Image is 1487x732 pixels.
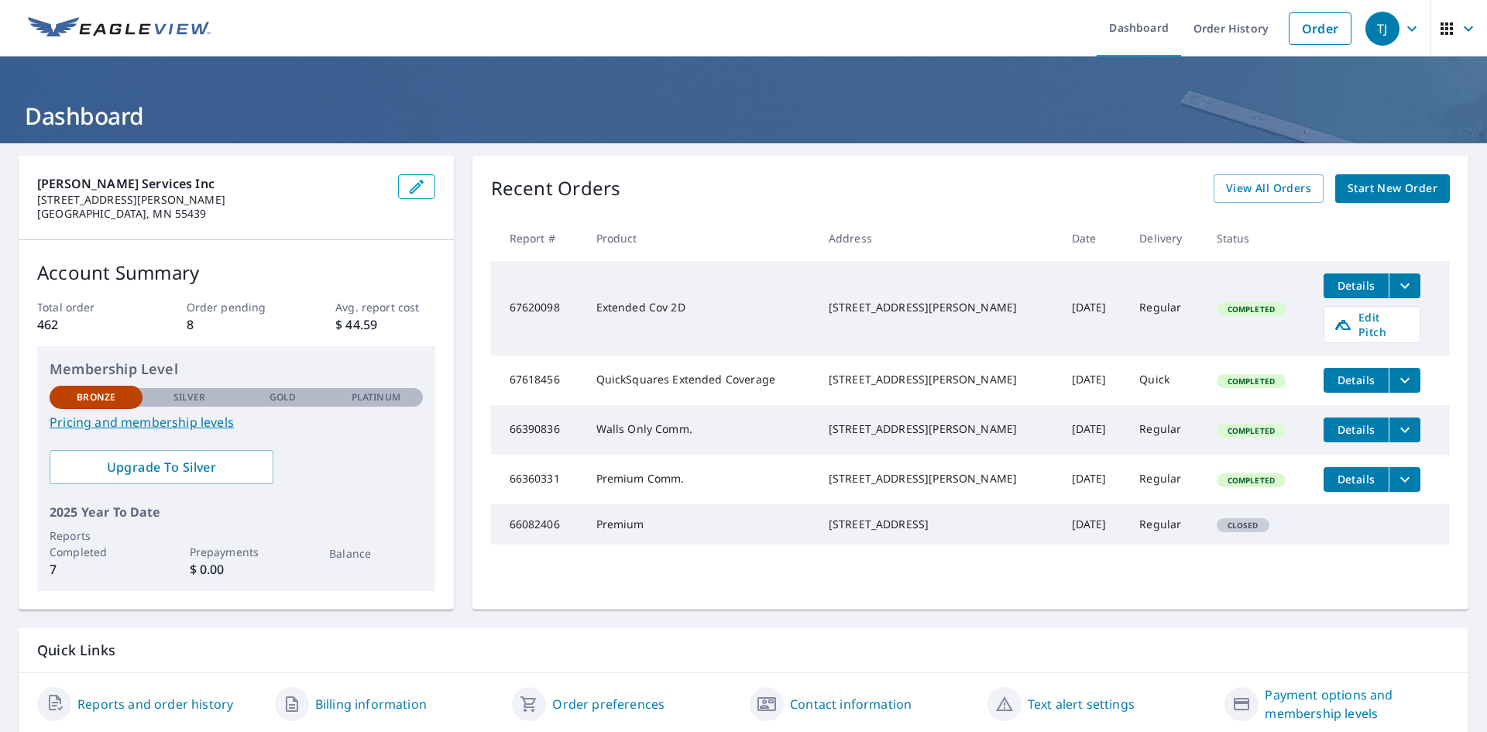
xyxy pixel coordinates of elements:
p: $ 0.00 [190,560,283,579]
p: Prepayments [190,544,283,560]
td: Premium [584,504,816,545]
p: Balance [329,545,422,562]
th: Status [1204,215,1311,261]
span: Edit Pitch [1334,310,1410,339]
td: Quick [1127,356,1204,405]
p: Order pending [187,299,286,315]
p: Bronze [77,390,115,404]
h1: Dashboard [19,100,1468,132]
button: filesDropdownBtn-67620098 [1389,273,1420,298]
a: Order preferences [552,695,665,713]
a: Contact information [790,695,912,713]
p: [GEOGRAPHIC_DATA], MN 55439 [37,207,386,221]
p: Quick Links [37,641,1450,660]
div: [STREET_ADDRESS][PERSON_NAME] [829,471,1047,486]
td: Premium Comm. [584,455,816,504]
button: filesDropdownBtn-67618456 [1389,368,1420,393]
span: Details [1333,373,1379,387]
p: $ 44.59 [335,315,434,334]
p: 7 [50,560,143,579]
p: [STREET_ADDRESS][PERSON_NAME] [37,193,386,207]
th: Address [816,215,1059,261]
span: Start New Order [1348,179,1437,198]
td: Regular [1127,261,1204,356]
p: Silver [173,390,206,404]
span: Details [1333,422,1379,437]
td: Extended Cov 2D [584,261,816,356]
span: Completed [1218,376,1284,387]
a: Text alert settings [1028,695,1135,713]
p: Total order [37,299,136,315]
span: Completed [1218,425,1284,436]
p: 2025 Year To Date [50,503,423,521]
p: 8 [187,315,286,334]
td: Regular [1127,504,1204,545]
p: Reports Completed [50,528,143,560]
td: 67620098 [491,261,584,356]
div: TJ [1365,12,1399,46]
td: QuickSquares Extended Coverage [584,356,816,405]
a: Start New Order [1335,174,1450,203]
th: Product [584,215,816,261]
p: Avg. report cost [335,299,434,315]
td: Walls Only Comm. [584,405,816,455]
img: EV Logo [28,17,211,40]
span: View All Orders [1226,179,1311,198]
th: Delivery [1127,215,1204,261]
td: [DATE] [1059,405,1128,455]
td: 66390836 [491,405,584,455]
td: [DATE] [1059,504,1128,545]
span: Completed [1218,475,1284,486]
button: detailsBtn-67620098 [1324,273,1389,298]
td: Regular [1127,455,1204,504]
p: Gold [270,390,296,404]
p: Membership Level [50,359,423,380]
p: [PERSON_NAME] Services Inc [37,174,386,193]
a: Billing information [315,695,427,713]
a: Payment options and membership levels [1265,686,1450,723]
span: Upgrade To Silver [62,459,261,476]
div: [STREET_ADDRESS][PERSON_NAME] [829,300,1047,315]
a: Order [1289,12,1351,45]
button: filesDropdownBtn-66360331 [1389,467,1420,492]
button: detailsBtn-66360331 [1324,467,1389,492]
div: [STREET_ADDRESS][PERSON_NAME] [829,372,1047,387]
button: filesDropdownBtn-66390836 [1389,418,1420,442]
button: detailsBtn-66390836 [1324,418,1389,442]
p: Account Summary [37,259,435,287]
a: Edit Pitch [1324,306,1420,343]
td: [DATE] [1059,455,1128,504]
p: Recent Orders [491,174,621,203]
a: View All Orders [1214,174,1324,203]
a: Reports and order history [77,695,233,713]
td: [DATE] [1059,356,1128,405]
th: Report # [491,215,584,261]
span: Details [1333,278,1379,293]
div: [STREET_ADDRESS] [829,517,1047,532]
td: [DATE] [1059,261,1128,356]
span: Completed [1218,304,1284,314]
button: detailsBtn-67618456 [1324,368,1389,393]
td: 67618456 [491,356,584,405]
a: Upgrade To Silver [50,450,273,484]
p: 462 [37,315,136,334]
a: Pricing and membership levels [50,413,423,431]
td: 66360331 [491,455,584,504]
div: [STREET_ADDRESS][PERSON_NAME] [829,421,1047,437]
span: Closed [1218,520,1268,531]
td: 66082406 [491,504,584,545]
span: Details [1333,472,1379,486]
th: Date [1059,215,1128,261]
p: Platinum [352,390,400,404]
td: Regular [1127,405,1204,455]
